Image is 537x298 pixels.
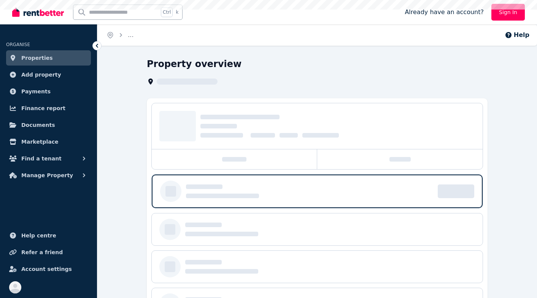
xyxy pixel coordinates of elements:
[128,31,133,38] span: ...
[6,101,91,116] a: Finance report
[505,30,529,40] button: Help
[21,264,72,274] span: Account settings
[6,245,91,260] a: Refer a friend
[21,53,53,62] span: Properties
[6,84,91,99] a: Payments
[21,87,51,96] span: Payments
[21,104,65,113] span: Finance report
[6,228,91,243] a: Help centre
[21,171,73,180] span: Manage Property
[21,70,61,79] span: Add property
[6,134,91,149] a: Marketplace
[21,154,62,163] span: Find a tenant
[491,4,525,21] a: Sign In
[405,8,484,17] span: Already have an account?
[6,261,91,277] a: Account settings
[161,7,173,17] span: Ctrl
[6,67,91,82] a: Add property
[6,151,91,166] button: Find a tenant
[12,6,64,18] img: RentBetter
[21,137,58,146] span: Marketplace
[6,42,30,47] span: ORGANISE
[6,117,91,133] a: Documents
[6,50,91,66] a: Properties
[97,24,143,46] nav: Breadcrumb
[6,168,91,183] button: Manage Property
[21,231,56,240] span: Help centre
[21,248,63,257] span: Refer a friend
[147,58,241,70] h1: Property overview
[21,120,55,130] span: Documents
[176,9,178,15] span: k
